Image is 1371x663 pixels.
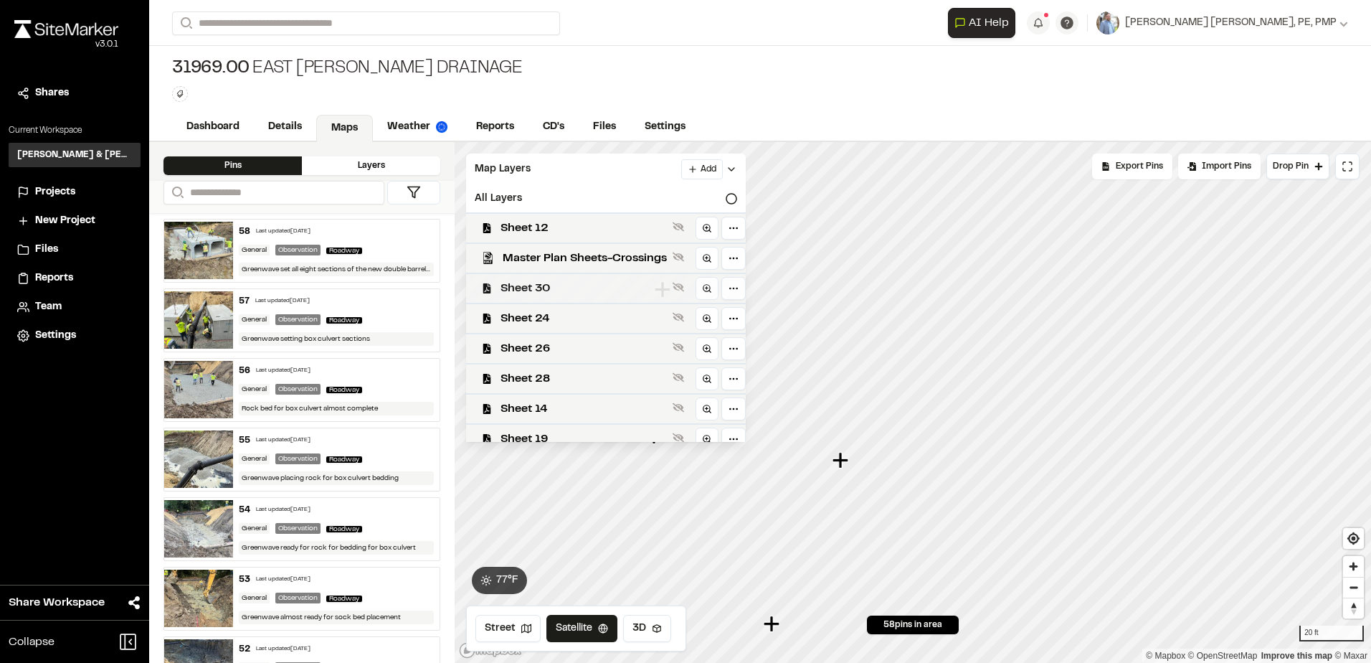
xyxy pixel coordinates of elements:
div: 55 [239,434,250,447]
span: Files [35,242,58,258]
span: Collapse [9,634,54,651]
div: Last updated [DATE] [256,436,310,445]
span: Roadway [326,456,362,463]
span: Roadway [326,526,362,532]
button: Street [475,615,541,642]
div: Open AI Assistant [948,8,1021,38]
a: Zoom to layer [696,307,718,330]
span: Sheet 26 [501,340,667,357]
a: Team [17,299,132,315]
div: Observation [275,523,321,534]
a: Settings [17,328,132,344]
div: Observation [275,314,321,325]
span: Map Layers [475,161,531,177]
div: Layers [302,156,440,175]
div: 56 [239,365,250,377]
button: [PERSON_NAME] [PERSON_NAME], PE, PMP [1096,11,1348,34]
button: Show layer [670,339,687,356]
span: Import Pins [1202,160,1251,173]
a: Zoom to layer [696,398,718,420]
canvas: Map [455,142,1371,663]
span: Drop Pin [1273,160,1309,173]
a: Zoom to layer [696,277,718,300]
div: Pins [163,156,302,175]
a: Maxar [1334,651,1367,661]
button: Show layer [670,248,687,265]
div: Oh geez...please don't... [14,38,118,51]
img: file [164,431,233,488]
div: 52 [239,643,250,656]
div: Last updated [DATE] [256,227,310,236]
button: Show layer [670,278,687,296]
div: General [239,523,270,534]
a: Zoom to layer [696,247,718,270]
div: Last updated [DATE] [256,575,310,584]
div: No pins available to export [1092,154,1172,179]
span: AI Help [969,14,1009,32]
div: General [239,314,270,325]
span: Reports [35,271,73,286]
span: Roadway [326,596,362,602]
div: Rock bed for box culvert almost complete [239,402,434,415]
a: Details [254,113,316,141]
span: Settings [35,328,76,344]
a: Zoom to layer [696,337,718,360]
span: Roadway [326,317,362,324]
div: Last updated [DATE] [255,297,310,306]
a: Reports [17,271,132,286]
span: 31969.00 [172,57,250,80]
div: Greenwave setting box culvert sections [239,332,434,346]
div: General [239,384,270,395]
a: Shares [17,85,132,101]
a: Maps [316,115,373,142]
span: New Project [35,213,95,229]
div: 54 [239,504,250,517]
div: All Layers [466,185,746,212]
img: file [164,500,233,558]
button: Zoom in [1343,556,1364,577]
button: 3D [623,615,671,642]
a: New Project [17,213,132,229]
img: file [164,570,233,627]
div: Observation [275,384,321,395]
div: 20 ft [1299,626,1364,641]
img: precipai.png [436,121,447,133]
a: Zoom to layer [696,428,718,451]
span: Sheet 19 [501,431,667,448]
a: Files [17,242,132,258]
img: rebrand.png [14,20,118,38]
div: General [239,593,270,603]
span: Sheet 28 [501,370,667,387]
button: 77°F [472,567,527,594]
span: Sheet 12 [501,220,667,237]
a: Mapbox [1146,651,1185,661]
img: file [164,291,233,349]
div: 58 [239,225,250,238]
div: Observation [275,453,321,464]
span: Roadway [326,387,362,393]
button: Show layer [670,429,687,446]
span: [PERSON_NAME] [PERSON_NAME], PE, PMP [1125,15,1337,31]
span: Sheet 14 [501,400,667,418]
div: 57 [239,295,250,308]
span: Add [701,163,716,176]
a: Files [579,113,630,141]
div: Map marker [646,427,665,446]
a: Reports [462,113,528,141]
img: file [164,361,233,418]
a: Map feedback [1261,651,1332,661]
span: Shares [35,85,69,101]
img: file [164,222,233,279]
div: Observation [275,593,321,603]
button: Show layer [670,218,687,235]
div: Last updated [DATE] [256,367,310,375]
span: 58 pins in area [883,619,942,631]
div: Greenwave ready for rock for bedding for box culvert [239,541,434,555]
a: Weather [373,113,462,141]
span: Find my location [1343,528,1364,549]
div: Last updated [DATE] [256,645,310,654]
img: kmz_black_icon64.png [482,252,494,264]
span: Zoom out [1343,578,1364,598]
div: Map marker [832,451,851,470]
span: Sheet 30 [501,280,667,297]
